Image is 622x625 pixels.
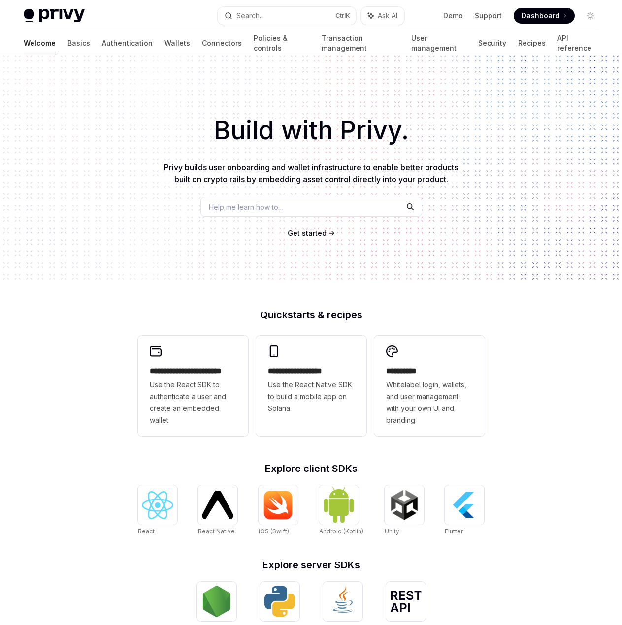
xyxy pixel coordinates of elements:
[319,528,363,535] span: Android (Kotlin)
[102,31,153,55] a: Authentication
[150,379,236,426] span: Use the React SDK to authenticate a user and create an embedded wallet.
[138,528,155,535] span: React
[389,489,420,521] img: Unity
[201,586,232,617] img: NodeJS
[386,379,473,426] span: Whitelabel login, wallets, and user management with your own UI and branding.
[323,486,355,523] img: Android (Kotlin)
[322,31,399,55] a: Transaction management
[138,560,485,570] h2: Explore server SDKs
[164,162,458,184] span: Privy builds user onboarding and wallet infrastructure to enable better products built on crypto ...
[445,485,484,536] a: FlutterFlutter
[256,336,366,436] a: **** **** **** ***Use the React Native SDK to build a mobile app on Solana.
[288,229,327,237] span: Get started
[164,31,190,55] a: Wallets
[411,31,466,55] a: User management
[361,7,404,25] button: Ask AI
[24,9,85,23] img: light logo
[16,111,606,150] h1: Build with Privy.
[202,491,233,519] img: React Native
[288,228,327,238] a: Get started
[142,491,173,519] img: React
[445,528,463,535] span: Flutter
[209,202,284,212] span: Help me learn how to…
[557,31,598,55] a: API reference
[378,11,397,21] span: Ask AI
[514,8,575,24] a: Dashboard
[67,31,90,55] a: Basics
[335,12,350,20] span: Ctrl K
[262,490,294,520] img: iOS (Swift)
[138,464,485,473] h2: Explore client SDKs
[268,379,355,414] span: Use the React Native SDK to build a mobile app on Solana.
[522,11,559,21] span: Dashboard
[478,31,506,55] a: Security
[374,336,485,436] a: **** *****Whitelabel login, wallets, and user management with your own UI and branding.
[218,7,356,25] button: Search...CtrlK
[385,485,424,536] a: UnityUnity
[327,586,359,617] img: Java
[259,485,298,536] a: iOS (Swift)iOS (Swift)
[583,8,598,24] button: Toggle dark mode
[24,31,56,55] a: Welcome
[259,528,289,535] span: iOS (Swift)
[138,310,485,320] h2: Quickstarts & recipes
[449,489,480,521] img: Flutter
[385,528,399,535] span: Unity
[319,485,363,536] a: Android (Kotlin)Android (Kotlin)
[138,485,177,536] a: ReactReact
[202,31,242,55] a: Connectors
[390,591,422,612] img: REST API
[264,586,295,617] img: Python
[236,10,264,22] div: Search...
[475,11,502,21] a: Support
[443,11,463,21] a: Demo
[254,31,310,55] a: Policies & controls
[518,31,546,55] a: Recipes
[198,528,235,535] span: React Native
[198,485,237,536] a: React NativeReact Native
